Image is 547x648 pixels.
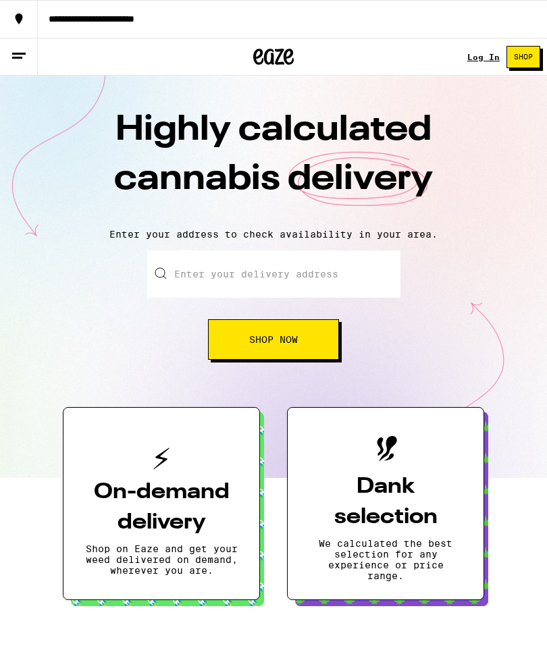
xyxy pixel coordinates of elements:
[467,53,500,61] a: Log In
[14,229,533,240] p: Enter your address to check availability in your area.
[85,477,238,538] h3: On-demand delivery
[85,543,238,576] p: Shop on Eaze and get your weed delivered on demand, wherever you are.
[63,407,260,600] button: On-demand deliveryShop on Eaze and get your weed delivered on demand, wherever you are.
[37,106,510,218] h1: Highly calculated cannabis delivery
[514,53,533,61] span: Shop
[500,46,547,68] a: Shop
[309,472,462,533] h3: Dank selection
[309,538,462,581] p: We calculated the best selection for any experience or price range.
[147,250,400,298] input: Enter your delivery address
[287,407,484,600] button: Dank selectionWe calculated the best selection for any experience or price range.
[208,319,339,360] button: Shop Now
[506,46,540,68] button: Shop
[249,335,298,344] span: Shop Now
